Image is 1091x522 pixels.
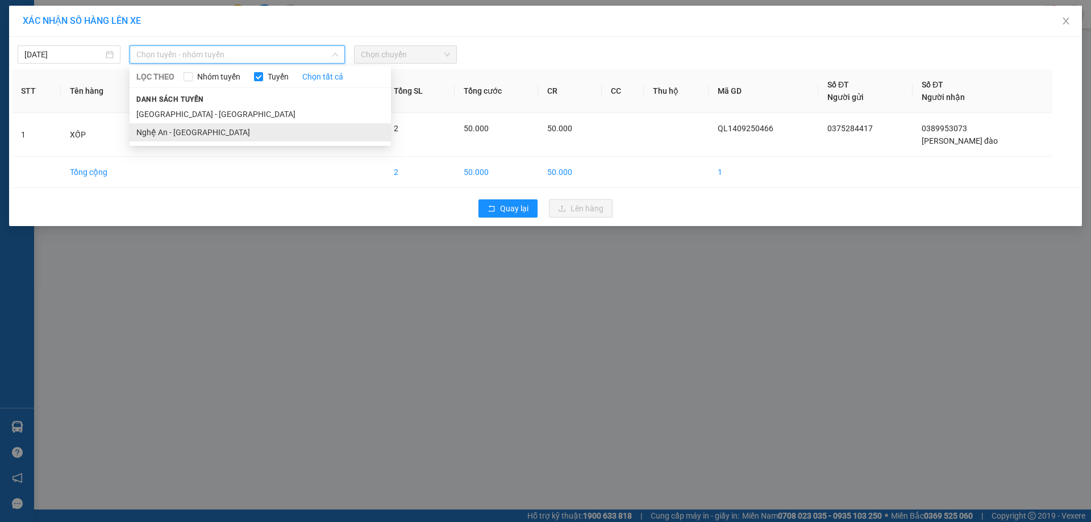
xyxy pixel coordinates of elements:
span: Số ĐT [922,80,943,89]
button: Close [1050,6,1082,37]
td: 50.000 [538,157,602,188]
th: Tổng cước [455,69,538,113]
span: down [332,51,339,58]
th: CC [602,69,644,113]
span: LỌC THEO [136,70,174,83]
input: 14/09/2025 [24,48,103,61]
span: rollback [488,204,495,214]
th: CR [538,69,602,113]
th: Mã GD [709,69,818,113]
th: Tổng SL [385,69,455,113]
span: Số ĐT [827,80,849,89]
span: Danh sách tuyến [130,94,211,105]
span: [PERSON_NAME] đào [922,136,998,145]
li: [GEOGRAPHIC_DATA] - [GEOGRAPHIC_DATA] [130,105,391,123]
button: uploadLên hàng [549,199,613,218]
td: 2 [385,157,455,188]
li: Nghệ An - [GEOGRAPHIC_DATA] [130,123,391,141]
a: Chọn tất cả [302,70,343,83]
td: 1 [709,157,818,188]
span: Chọn chuyến [361,46,450,63]
td: 50.000 [455,157,538,188]
span: Tuyến [263,70,293,83]
th: STT [12,69,61,113]
span: Chọn tuyến - nhóm tuyến [136,46,338,63]
td: Tổng cộng [61,157,143,188]
span: Nhóm tuyến [193,70,245,83]
span: 0375284417 [827,124,873,133]
span: 50.000 [464,124,489,133]
span: 2 [394,124,398,133]
th: Tên hàng [61,69,143,113]
span: 0389953073 [922,124,967,133]
span: XÁC NHẬN SỐ HÀNG LÊN XE [23,15,141,26]
td: 1 [12,113,61,157]
button: rollbackQuay lại [478,199,538,218]
span: QL1409250466 [718,124,773,133]
span: close [1061,16,1071,26]
span: Quay lại [500,202,528,215]
span: 50.000 [547,124,572,133]
th: Thu hộ [644,69,709,113]
span: Người nhận [922,93,965,102]
td: XỐP [61,113,143,157]
span: Người gửi [827,93,864,102]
